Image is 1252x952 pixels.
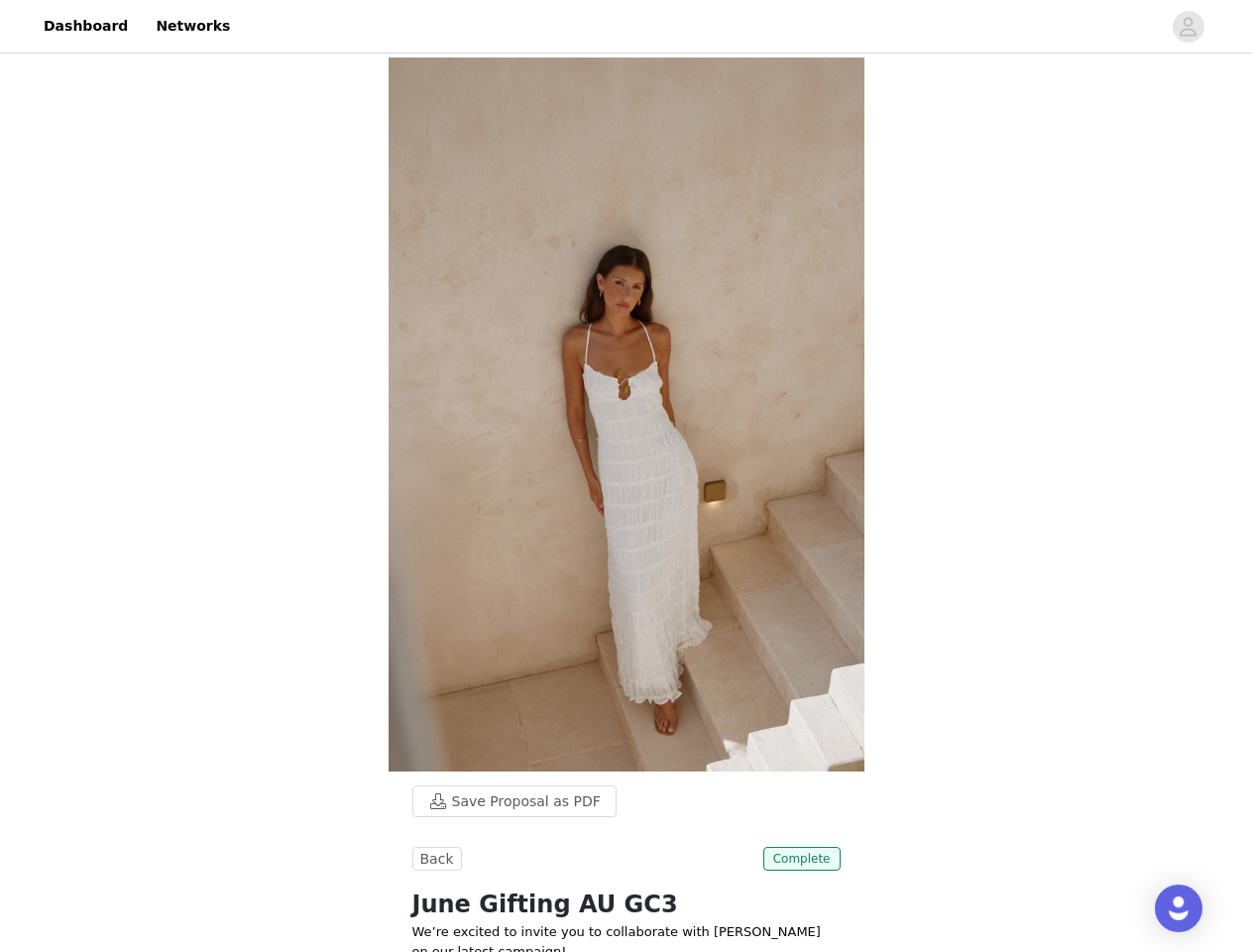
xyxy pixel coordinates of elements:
button: Save Proposal as PDF [412,785,617,817]
button: Back [412,847,462,871]
a: Networks [144,4,242,49]
div: Open Intercom Messenger [1155,885,1202,932]
h1: June Gifting AU GC3 [412,887,841,922]
div: avatar [1179,11,1197,43]
a: Dashboard [32,4,140,49]
img: campaign image [389,58,864,772]
span: Complete [763,847,841,871]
